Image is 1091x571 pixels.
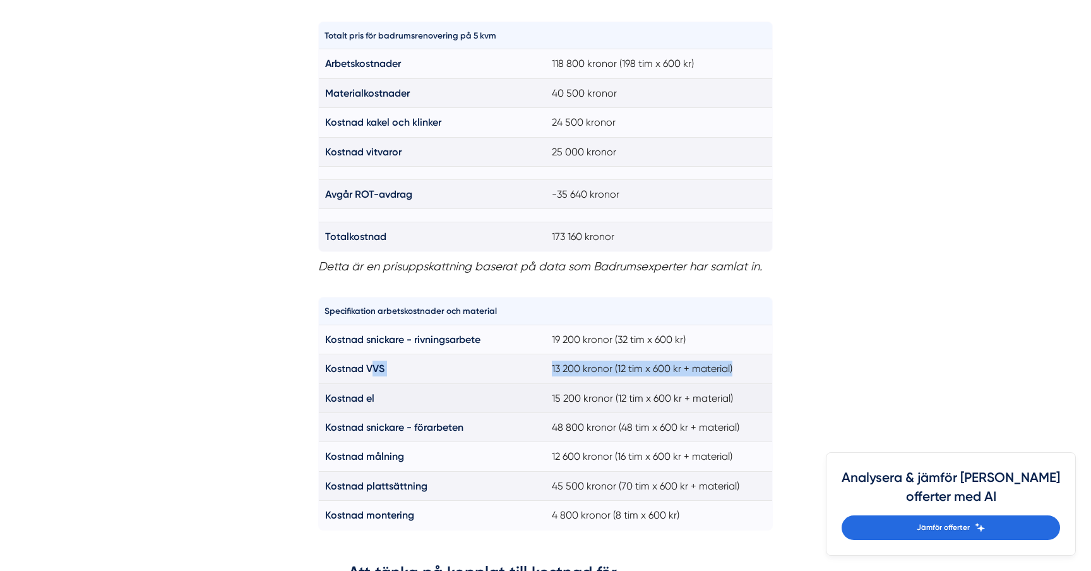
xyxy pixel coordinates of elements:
[325,231,386,243] strong: Totalkostnad
[545,108,773,137] td: 24 500 kronor
[545,501,773,530] td: 4 800 kronor (8 tim x 600 kr)
[325,334,480,346] strong: Kostnad snickare - rivningsarbete
[319,22,546,49] th: Totalt pris för badrumsrenovering på 5 kvm
[545,471,773,500] td: 45 500 kronor (70 tim x 600 kr + material)
[325,363,385,375] strong: Kostnad VVS
[545,49,773,78] td: 118 800 kronor (198 tim x 600 kr)
[325,480,427,492] strong: Kostnad plattsättning
[325,421,463,433] strong: Kostnad snickare - förarbeten
[325,509,414,521] strong: Kostnad montering
[545,137,773,166] td: 25 000 kronor
[545,222,773,251] td: 173 160 kronor
[545,354,773,383] td: 13 200 kronor (12 tim x 600 kr + material)
[545,78,773,107] td: 40 500 kronor
[325,87,410,99] strong: Materialkostnader
[325,392,374,404] strong: Kostnad el
[545,383,773,412] td: 15 200 kronor (12 tim x 600 kr + material)
[325,116,441,128] strong: Kostnad kakel och klinker
[325,57,401,69] strong: Arbetskostnader
[318,260,762,273] em: Detta är en prisuppskattning baserat på data som Badrumsexperter har samlat in.
[842,468,1060,515] h4: Analysera & jämför [PERSON_NAME] offerter med AI
[319,298,546,325] th: Specifikation arbetskostnader och material
[325,450,404,462] strong: Kostnad målning
[545,325,773,354] td: 19 200 kronor (32 tim x 600 kr)
[545,442,773,471] td: 12 600 kronor (16 tim x 600 kr + material)
[545,180,773,209] td: -35 640 kronor
[917,522,970,534] span: Jämför offerter
[545,413,773,442] td: 48 800 kronor (48 tim x 600 kr + material)
[325,188,412,200] strong: Avgår ROT-avdrag
[842,515,1060,540] a: Jämför offerter
[325,146,402,158] strong: Kostnad vitvaror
